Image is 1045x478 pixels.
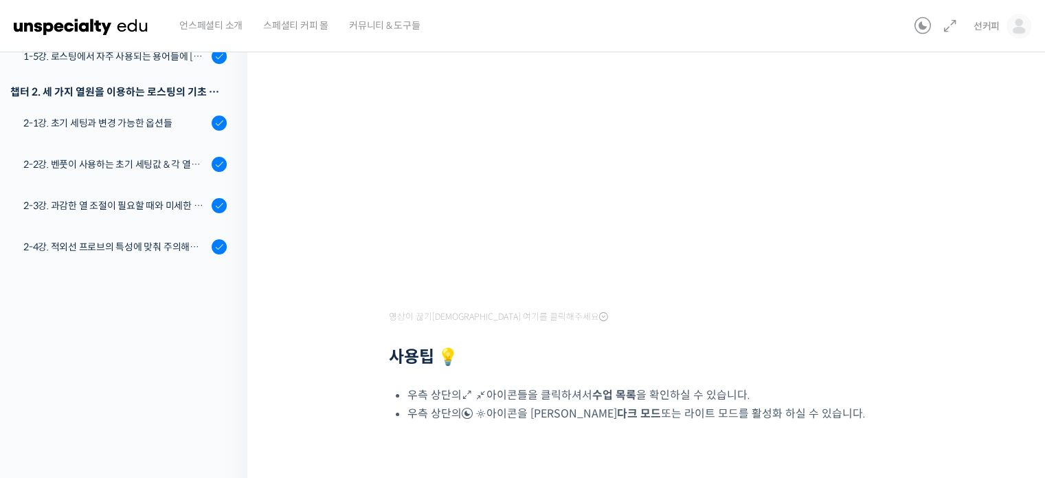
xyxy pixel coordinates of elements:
div: 1-5강. 로스팅에서 자주 사용되는 용어들에 [DATE] 이해 [23,49,207,64]
span: 홈 [43,384,52,395]
a: 설정 [177,364,264,398]
b: 수업 목록 [592,388,636,402]
span: 영상이 끊기[DEMOGRAPHIC_DATA] 여기를 클릭해주세요 [389,312,608,323]
li: 우측 상단의 아이콘을 [PERSON_NAME] 또는 라이트 모드를 활성화 하실 수 있습니다. [407,404,911,423]
strong: 사용팁 💡 [389,347,458,367]
span: 설정 [212,384,229,395]
span: 선커피 [974,20,1000,32]
span: 대화 [126,385,142,396]
a: 대화 [91,364,177,398]
div: 2-1강. 초기 세팅과 변경 가능한 옵션들 [23,116,207,131]
div: 2-4강. 적외선 프로브의 특성에 맞춰 주의해야 할 점들 [23,239,207,254]
a: 홈 [4,364,91,398]
div: 2-3강. 과감한 열 조절이 필요할 때와 미세한 열 조절이 필요할 때 [23,198,207,213]
div: 2-2강. 벤풋이 사용하는 초기 세팅값 & 각 열원이 하는 역할 [23,157,207,172]
div: 챕터 2. 세 가지 열원을 이용하는 로스팅의 기초 설계 [10,83,227,101]
li: 우측 상단의 아이콘들을 클릭하셔서 을 확인하실 수 있습니다. [407,386,911,404]
b: 다크 모드 [617,406,661,421]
